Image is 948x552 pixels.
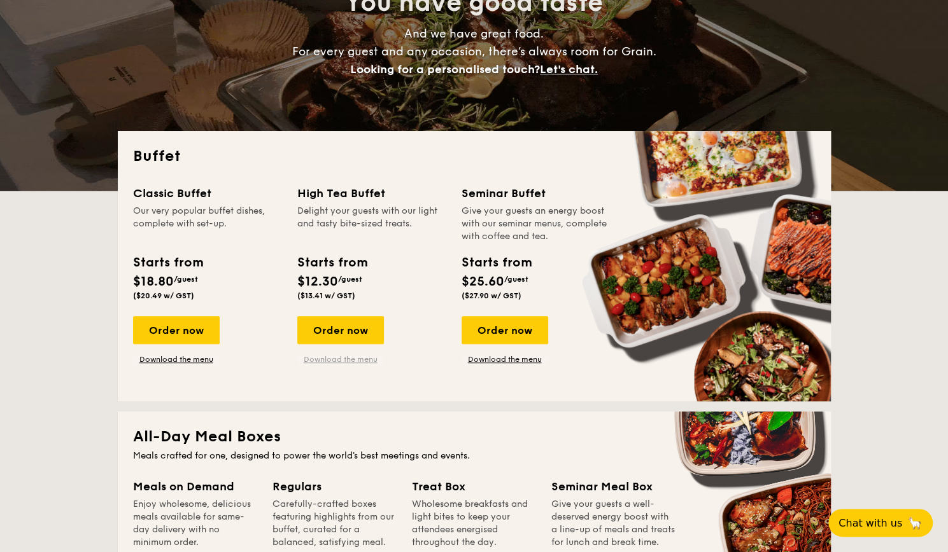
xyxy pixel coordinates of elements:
[350,62,540,76] span: Looking for a personalised touch?
[551,498,676,549] div: Give your guests a well-deserved energy boost with a line-up of meals and treats for lunch and br...
[462,316,548,344] div: Order now
[133,184,282,202] div: Classic Buffet
[272,498,397,549] div: Carefully-crafted boxes featuring highlights from our buffet, curated for a balanced, satisfying ...
[133,274,174,289] span: $18.80
[297,184,446,202] div: High Tea Buffet
[133,316,220,344] div: Order now
[838,517,902,529] span: Chat with us
[272,478,397,495] div: Regulars
[133,427,816,447] h2: All-Day Meal Boxes
[133,146,816,167] h2: Buffet
[462,291,521,300] span: ($27.90 w/ GST)
[133,354,220,364] a: Download the menu
[133,498,257,549] div: Enjoy wholesome, delicious meals available for same-day delivery with no minimum order.
[551,478,676,495] div: Seminar Meal Box
[462,274,504,289] span: $25.60
[174,275,198,284] span: /guest
[504,275,528,284] span: /guest
[297,291,355,300] span: ($13.41 w/ GST)
[133,205,282,243] div: Our very popular buffet dishes, complete with set-up.
[462,253,531,272] div: Starts from
[462,205,611,243] div: Give your guests an energy boost with our seminar menus, complete with coffee and tea.
[828,509,933,537] button: Chat with us🦙
[297,253,367,272] div: Starts from
[412,478,536,495] div: Treat Box
[297,205,446,243] div: Delight your guests with our light and tasty bite-sized treats.
[292,27,656,76] span: And we have great food. For every guest and any occasion, there’s always room for Grain.
[133,253,202,272] div: Starts from
[297,354,384,364] a: Download the menu
[462,184,611,202] div: Seminar Buffet
[133,291,194,300] span: ($20.49 w/ GST)
[338,275,362,284] span: /guest
[412,498,536,549] div: Wholesome breakfasts and light bites to keep your attendees energised throughout the day.
[907,516,923,530] span: 🦙
[133,478,257,495] div: Meals on Demand
[462,354,548,364] a: Download the menu
[297,316,384,344] div: Order now
[540,62,598,76] span: Let's chat.
[297,274,338,289] span: $12.30
[133,450,816,462] div: Meals crafted for one, designed to power the world's best meetings and events.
